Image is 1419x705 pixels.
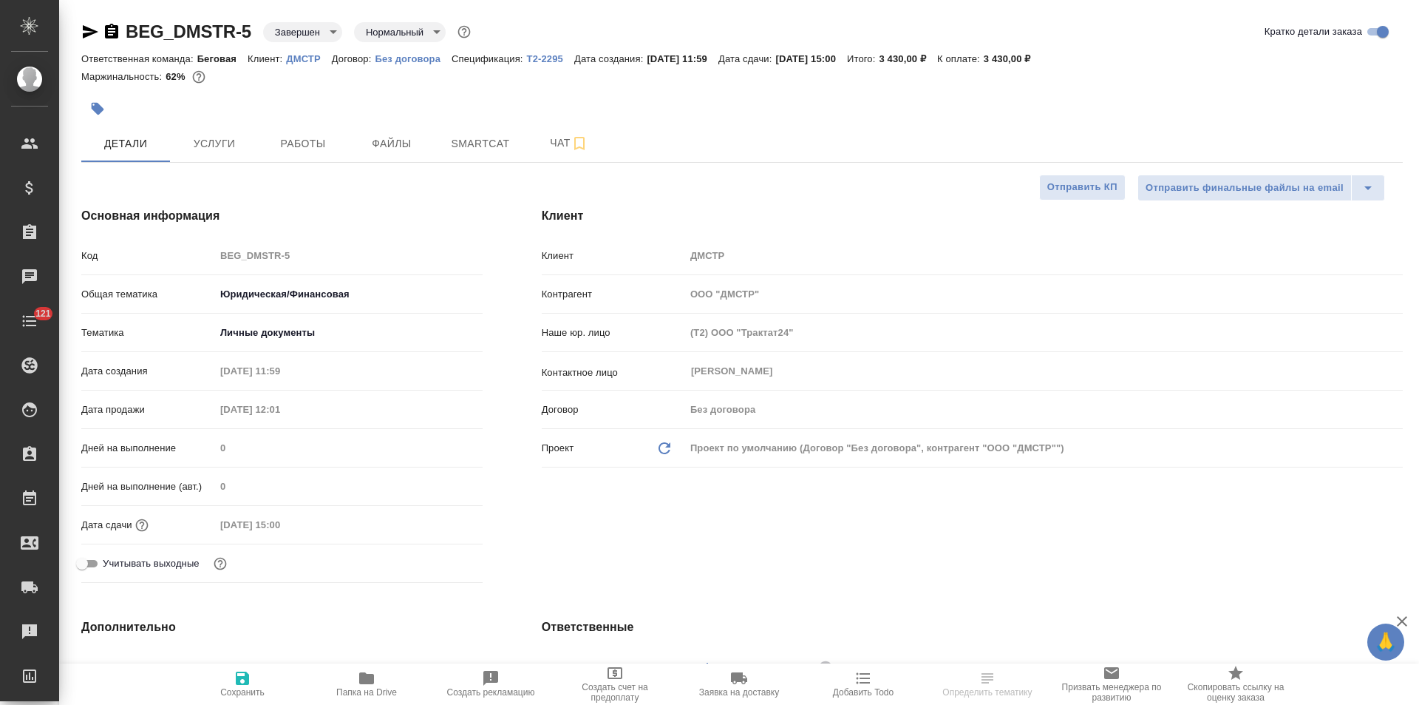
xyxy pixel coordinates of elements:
p: Т2-2295 [527,53,574,64]
p: Маржинальность: [81,71,166,82]
button: Выбери, если сб и вс нужно считать рабочими днями для выполнения заказа. [211,554,230,573]
input: Пустое поле [685,283,1403,305]
input: Пустое поле [215,360,344,382]
p: Код [81,249,215,263]
button: Папка на Drive [304,664,429,705]
div: Завершен [263,22,342,42]
button: Добавить Todo [801,664,925,705]
p: Дата сдачи: [718,53,775,64]
span: Отправить финальные файлы на email [1146,180,1344,197]
h4: Основная информация [81,207,483,225]
span: Услуги [179,135,250,153]
div: Завершен [354,22,446,42]
button: Отправить финальные файлы на email [1137,175,1352,201]
p: [DATE] 15:00 [775,53,847,64]
h4: Дополнительно [81,618,483,636]
svg: Подписаться [571,135,588,152]
button: Определить тематику [925,664,1049,705]
button: Отправить КП [1039,175,1126,200]
span: Работы [268,135,338,153]
span: Призвать менеджера по развитию [1058,682,1165,703]
p: Дней на выполнение [81,441,215,456]
p: Дата создания [81,364,215,379]
p: Дата продажи [81,402,215,417]
button: 1311.00 RUB; [189,67,208,87]
p: К оплате: [937,53,984,64]
span: Детали [90,135,161,153]
input: Пустое поле [685,245,1403,266]
p: 3 430,00 ₽ [879,53,937,64]
div: Проект по умолчанию (Договор "Без договора", контрагент "ООО "ДМСТР"") [685,436,1403,461]
button: Скопировать ссылку для ЯМессенджера [81,23,99,41]
span: Кратко детали заказа [1265,24,1362,39]
p: Беговая [197,53,248,64]
button: Призвать менеджера по развитию [1049,664,1174,705]
p: Проект [542,441,574,456]
input: Пустое поле [215,514,344,536]
button: Заявка на доставку [677,664,801,705]
span: Добавить Todo [833,687,894,698]
span: Файлы [356,135,427,153]
div: split button [1137,175,1385,201]
button: Скопировать ссылку на оценку заказа [1174,664,1298,705]
a: Без договора [375,52,452,64]
span: Скопировать ссылку на оценку заказа [1182,682,1289,703]
p: ДМСТР [286,53,331,64]
span: Сохранить [220,687,265,698]
span: Учитывать выходные [103,556,200,571]
button: Завершен [270,26,324,38]
p: Дата создания: [574,53,647,64]
p: Путь на drive [81,660,215,675]
h4: Ответственные [542,618,1403,636]
input: Пустое поле [685,322,1403,343]
span: Создать рекламацию [447,687,535,698]
input: Пустое поле [215,437,483,459]
span: Заявка на доставку [699,687,779,698]
h4: Клиент [542,207,1403,225]
button: Доп статусы указывают на важность/срочность заказа [455,22,474,41]
span: 121 [27,306,60,321]
p: Спецификация: [452,53,526,64]
button: Добавить тэг [81,92,114,125]
a: 121 [4,303,55,340]
p: Без договора [375,53,452,64]
button: Если добавить услуги и заполнить их объемом, то дата рассчитается автоматически [132,516,152,535]
a: Т2-2295 [527,52,574,64]
span: Smartcat [445,135,516,153]
div: Юридическая/Финансовая [215,282,483,307]
p: Итого: [847,53,879,64]
p: Тематика [81,325,215,340]
button: 🙏 [1367,624,1404,661]
div: Личные документы [215,320,483,345]
p: Наше юр. лицо [542,325,685,340]
button: Создать рекламацию [429,664,553,705]
p: Договор [542,402,685,417]
p: Клиентские менеджеры [542,662,685,677]
button: Создать счет на предоплату [553,664,677,705]
span: Определить тематику [942,687,1032,698]
a: ДМСТР [286,52,331,64]
p: Клиент: [248,53,286,64]
span: Создать счет на предоплату [562,682,668,703]
span: Отправить КП [1047,179,1117,196]
span: [PERSON_NAME] [731,661,822,675]
p: Контрагент [542,287,685,302]
input: Пустое поле [215,656,483,678]
input: Пустое поле [685,399,1403,420]
button: Добавить менеджера [690,650,725,686]
button: Нормальный [361,26,428,38]
span: 🙏 [1373,627,1398,658]
input: Пустое поле [215,476,483,497]
p: Ответственная команда: [81,53,197,64]
a: BEG_DMSTR-5 [126,21,251,41]
button: Сохранить [180,664,304,705]
p: Общая тематика [81,287,215,302]
div: [PERSON_NAME] [731,658,837,677]
input: Пустое поле [215,245,483,266]
button: Скопировать ссылку [103,23,120,41]
p: Договор: [332,53,375,64]
p: Клиент [542,249,685,263]
input: Пустое поле [215,399,344,420]
p: Дата сдачи [81,518,132,533]
p: 62% [166,71,188,82]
